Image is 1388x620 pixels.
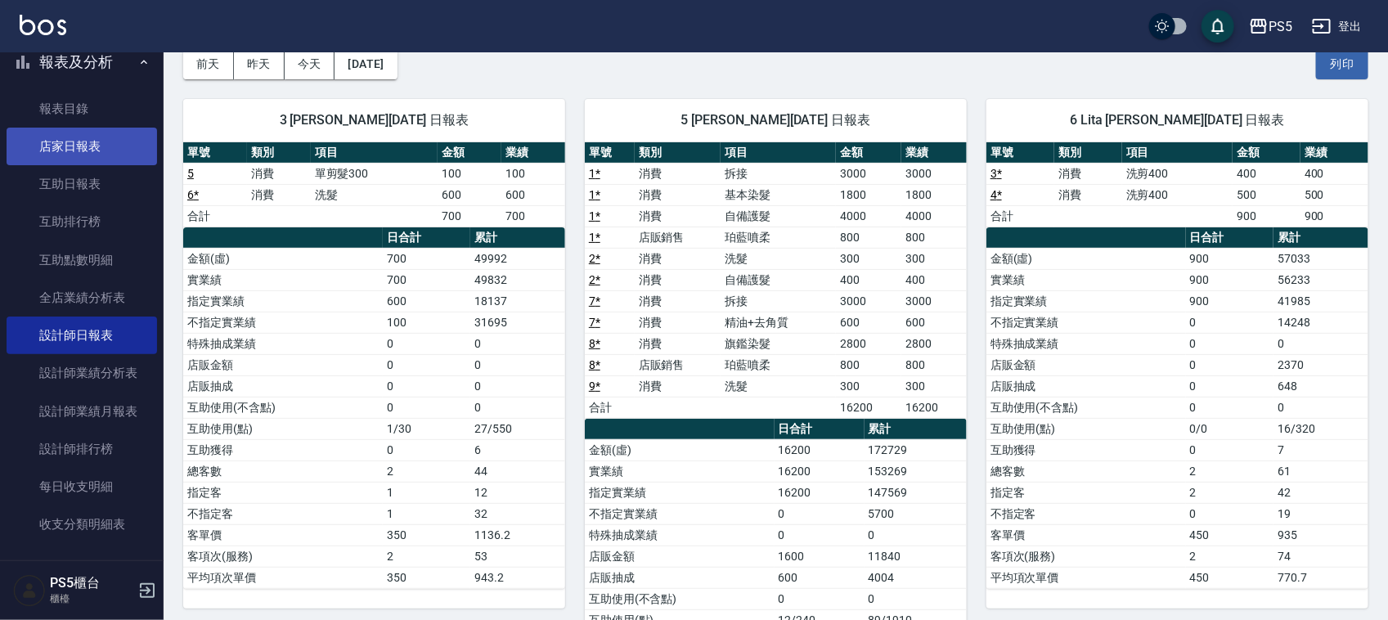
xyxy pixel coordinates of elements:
a: 互助排行榜 [7,203,157,240]
td: 店販抽成 [183,375,383,397]
td: 0 [470,397,565,418]
td: 600 [836,312,901,333]
td: 4000 [901,205,967,227]
td: 客項次(服務) [183,546,383,567]
th: 項目 [311,142,438,164]
td: 42 [1273,482,1368,503]
td: 900 [1233,205,1300,227]
td: 2 [1186,461,1274,482]
td: 消費 [635,163,721,184]
th: 累計 [470,227,565,249]
td: 自備護髮 [721,269,836,290]
td: 1800 [901,184,967,205]
td: 洗髮 [311,184,438,205]
td: 金額(虛) [183,248,383,269]
td: 3000 [836,290,901,312]
a: 全店業績分析表 [7,279,157,317]
td: 19 [1273,503,1368,524]
td: 1800 [836,184,901,205]
td: 172729 [865,439,967,461]
td: 總客數 [183,461,383,482]
td: 0 [775,503,865,524]
td: 消費 [635,269,721,290]
td: 客單價 [986,524,1186,546]
td: 消費 [247,163,311,184]
th: 金額 [438,142,501,164]
td: 0 [470,333,565,354]
td: 互助獲得 [183,439,383,461]
td: 2800 [901,333,967,354]
td: 0 [1186,503,1274,524]
table: a dense table [585,142,967,419]
td: 0 [470,354,565,375]
td: 不指定實業績 [183,312,383,333]
th: 項目 [1122,142,1233,164]
td: 700 [438,205,501,227]
td: 700 [383,269,471,290]
td: 消費 [635,312,721,333]
td: 互助使用(點) [183,418,383,439]
td: 100 [383,312,471,333]
td: 消費 [1054,163,1122,184]
td: 0 [1186,354,1274,375]
td: 不指定實業績 [585,503,775,524]
td: 11840 [865,546,967,567]
td: 0/0 [1186,418,1274,439]
th: 業績 [901,142,967,164]
td: 300 [836,375,901,397]
td: 3000 [836,163,901,184]
td: 客單價 [183,524,383,546]
td: 1/30 [383,418,471,439]
th: 類別 [247,142,311,164]
td: 0 [1273,397,1368,418]
p: 櫃檯 [50,591,133,606]
td: 500 [1300,184,1368,205]
td: 0 [1186,439,1274,461]
td: 特殊抽成業績 [986,333,1186,354]
td: 消費 [635,375,721,397]
td: 53 [470,546,565,567]
button: 昨天 [234,49,285,79]
td: 不指定實業績 [986,312,1186,333]
a: 設計師日報表 [7,317,157,354]
td: 0 [383,333,471,354]
td: 1136.2 [470,524,565,546]
td: 自備護髮 [721,205,836,227]
td: 消費 [635,184,721,205]
td: 金額(虛) [986,248,1186,269]
td: 3000 [901,290,967,312]
td: 0 [383,397,471,418]
td: 16200 [775,461,865,482]
td: 店販抽成 [585,567,775,588]
td: 32 [470,503,565,524]
td: 0 [775,588,865,609]
td: 消費 [635,290,721,312]
td: 300 [901,248,967,269]
td: 49832 [470,269,565,290]
td: 客項次(服務) [986,546,1186,567]
img: Person [13,574,46,607]
td: 拆接 [721,163,836,184]
td: 實業績 [585,461,775,482]
td: 600 [438,184,501,205]
td: 1 [383,482,471,503]
td: 16200 [901,397,967,418]
td: 互助使用(不含點) [986,397,1186,418]
td: 5700 [865,503,967,524]
th: 單號 [183,142,247,164]
th: 類別 [1054,142,1122,164]
td: 2 [383,461,471,482]
a: 設計師排行榜 [7,430,157,468]
td: 700 [383,248,471,269]
td: 拆接 [721,290,836,312]
td: 400 [1300,163,1368,184]
td: 0 [383,354,471,375]
button: 列印 [1316,49,1368,79]
button: 客戶管理 [7,550,157,593]
td: 2 [383,546,471,567]
a: 5 [187,167,194,180]
td: 16200 [775,482,865,503]
td: 400 [1233,163,1300,184]
td: 450 [1186,567,1274,588]
span: 3 [PERSON_NAME][DATE] 日報表 [203,112,546,128]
